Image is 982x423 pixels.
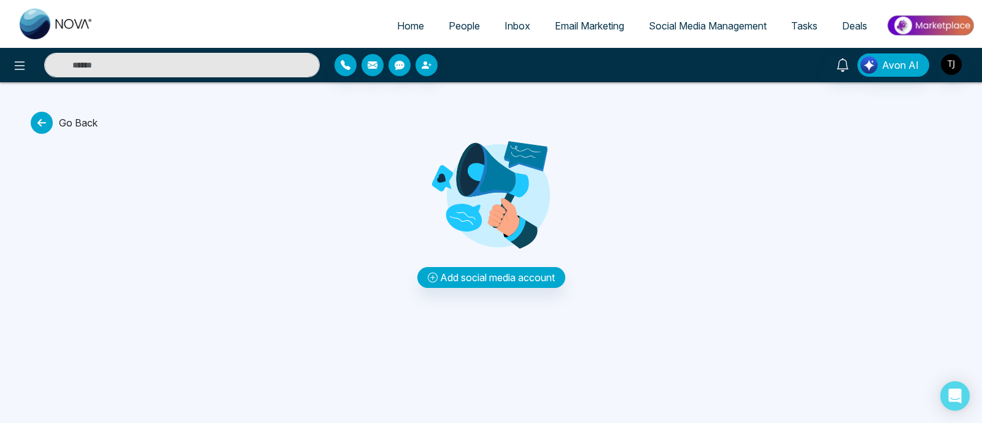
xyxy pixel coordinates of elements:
button: Avon AI [857,53,929,77]
img: Analytics png [430,141,552,249]
span: Social Media Management [649,20,767,32]
span: Inbox [505,20,530,32]
img: User Avatar [941,54,962,75]
img: Lead Flow [860,56,878,74]
a: People [436,14,492,37]
a: Social Media Management [636,14,779,37]
a: Deals [830,14,880,37]
div: Open Intercom Messenger [940,381,970,411]
span: People [449,20,480,32]
span: Avon AI [882,58,919,72]
img: Market-place.gif [886,12,975,39]
a: Home [385,14,436,37]
a: Email Marketing [543,14,636,37]
span: Email Marketing [555,20,624,32]
a: Inbox [492,14,543,37]
button: Add social media account [417,267,565,288]
span: Deals [842,20,867,32]
img: Nova CRM Logo [20,9,93,39]
span: Go Back [31,112,98,134]
span: Tasks [791,20,818,32]
a: Tasks [779,14,830,37]
span: Home [397,20,424,32]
